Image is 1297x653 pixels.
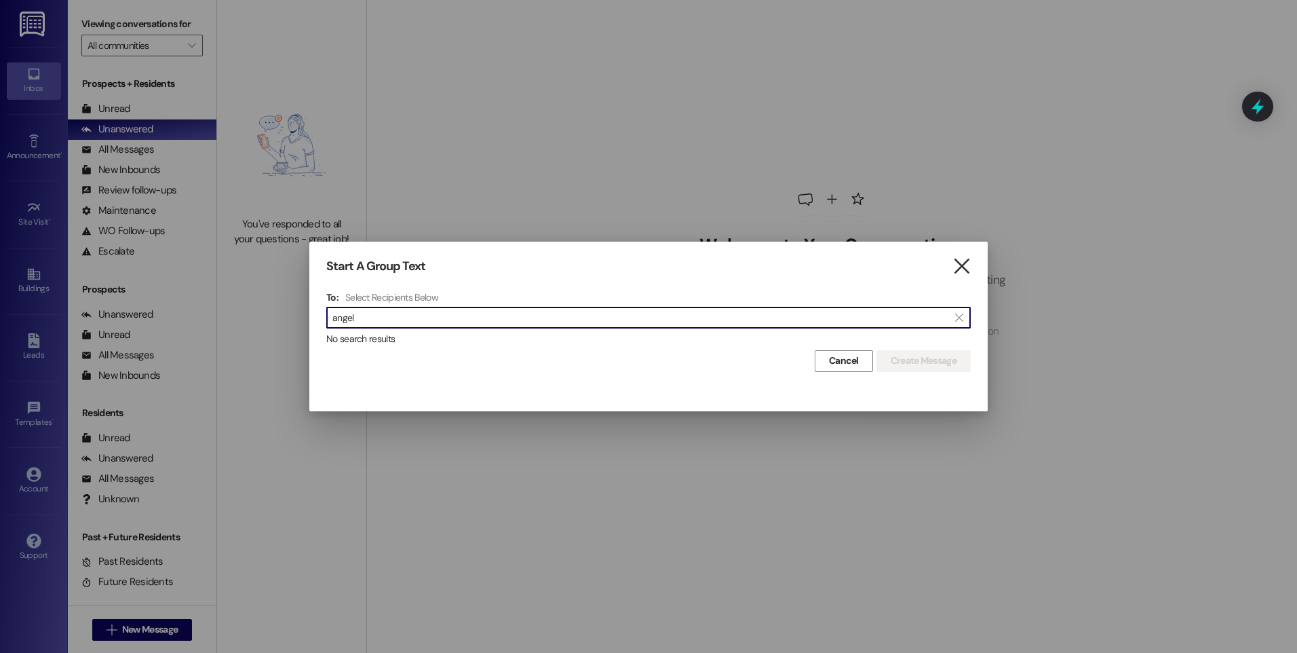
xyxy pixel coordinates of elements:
[815,350,873,372] button: Cancel
[829,354,859,368] span: Cancel
[876,350,971,372] button: Create Message
[891,354,956,368] span: Create Message
[948,307,970,328] button: Clear text
[955,312,963,323] i: 
[326,291,338,303] h3: To:
[326,259,425,274] h3: Start A Group Text
[952,259,971,274] i: 
[345,291,438,303] h4: Select Recipients Below
[326,332,971,346] div: No search results
[332,308,948,327] input: Search for any contact or apartment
